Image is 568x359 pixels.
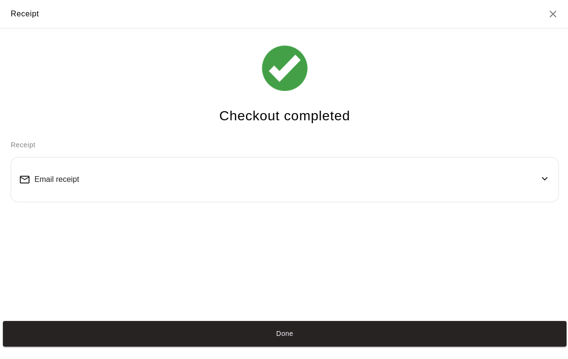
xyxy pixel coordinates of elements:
div: Receipt [12,8,40,20]
img: check_icon [260,44,308,92]
button: Done [4,319,564,344]
p: Receipt [12,139,556,149]
h4: Checkout completed [219,107,349,124]
span: Email receipt [35,174,79,183]
button: Close [545,8,556,20]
